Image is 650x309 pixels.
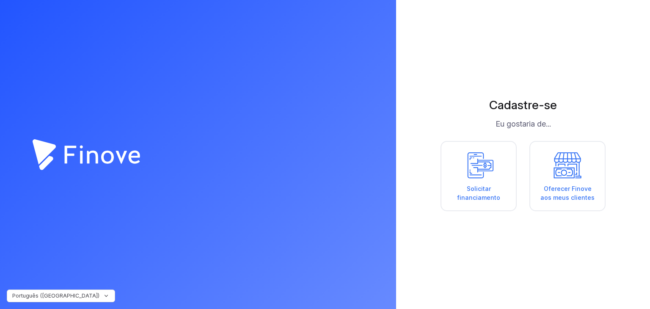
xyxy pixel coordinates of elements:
h1: Cadastre-se [421,98,625,113]
a: Solicitar financiamento [441,141,517,211]
div: Oferecer Finove aos meus clientes [539,184,596,202]
h2: Eu gostaria de... [421,119,625,129]
span: Português ([GEOGRAPHIC_DATA]) [12,292,99,299]
button: Português ([GEOGRAPHIC_DATA]) [7,290,115,302]
div: Solicitar financiamento [450,184,507,202]
a: Oferecer Finove aos meus clientes [529,141,606,211]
